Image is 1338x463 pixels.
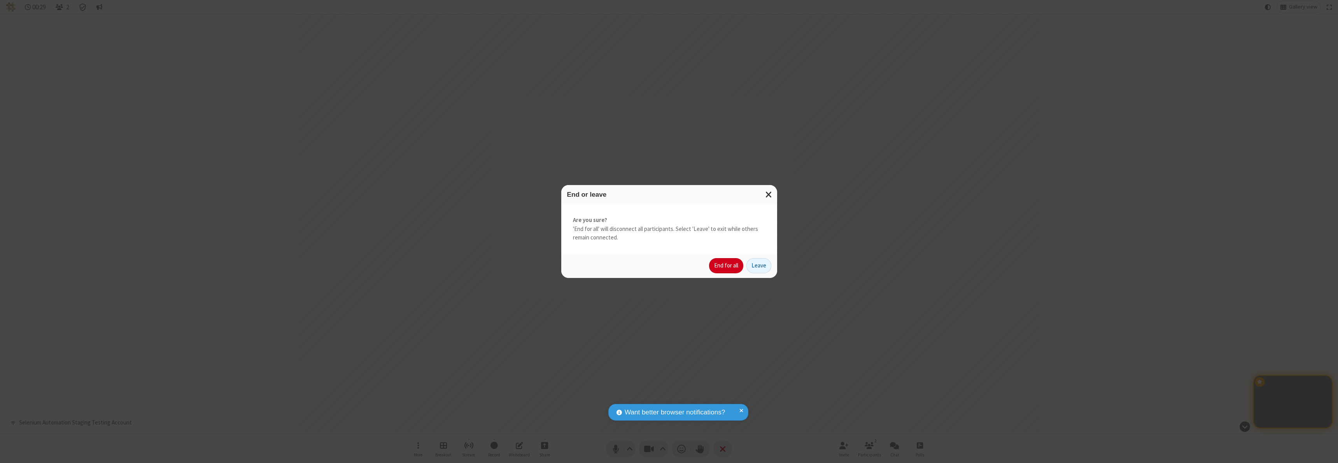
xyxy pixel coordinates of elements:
[561,204,777,254] div: 'End for all' will disconnect all participants. Select 'Leave' to exit while others remain connec...
[625,407,725,418] span: Want better browser notifications?
[573,216,765,225] strong: Are you sure?
[567,191,771,198] h3: End or leave
[746,258,771,274] button: Leave
[709,258,743,274] button: End for all
[761,185,777,204] button: Close modal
